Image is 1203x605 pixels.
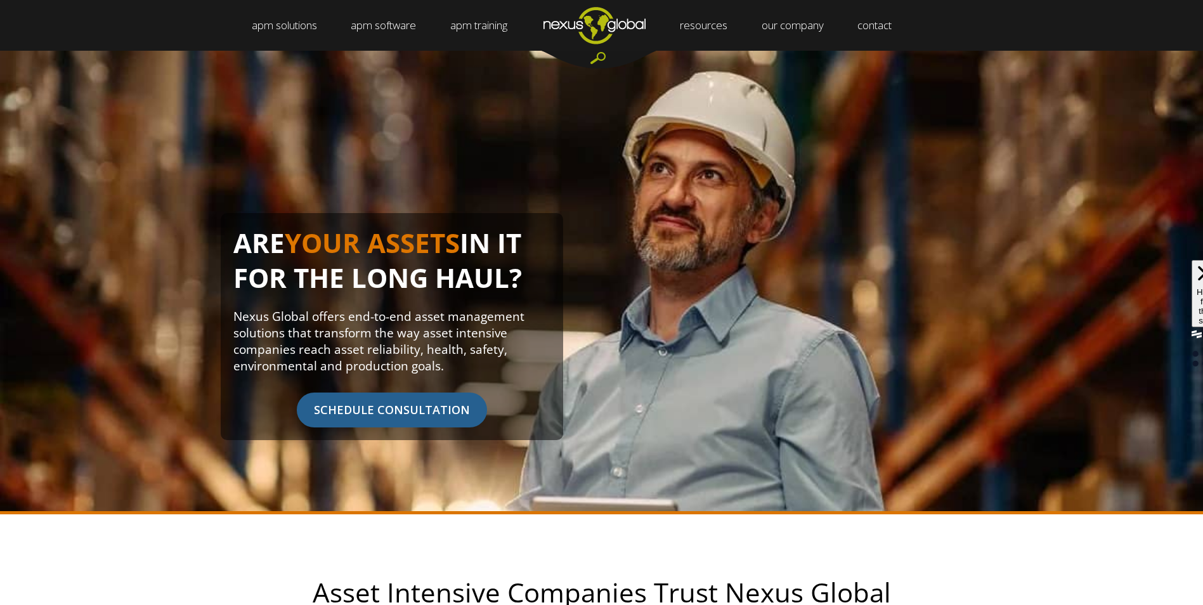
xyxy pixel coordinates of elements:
span: YOUR ASSETS [285,224,460,261]
span: SCHEDULE CONSULTATION [297,393,487,427]
h1: ARE IN IT FOR THE LONG HAUL? [233,226,550,308]
p: Nexus Global offers end-to-end asset management solutions that transform the way asset intensive ... [233,308,550,374]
